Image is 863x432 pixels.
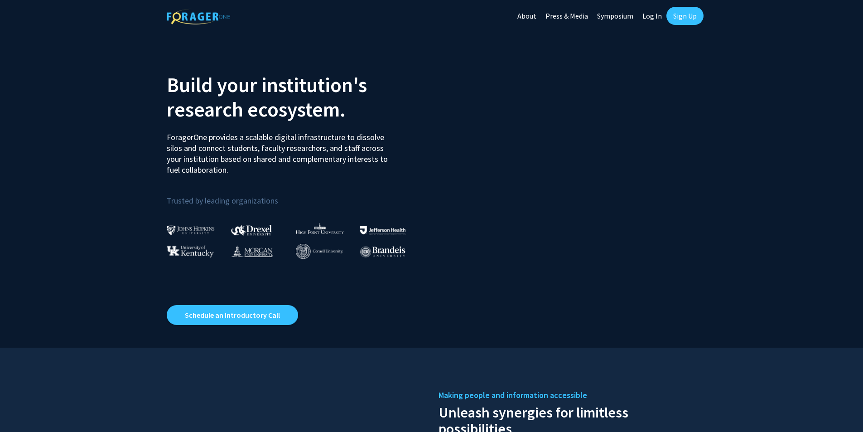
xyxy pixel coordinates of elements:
img: Brandeis University [360,246,405,257]
img: Cornell University [296,244,343,259]
a: Opens in a new tab [167,305,298,325]
h2: Build your institution's research ecosystem. [167,73,425,121]
img: Drexel University [231,225,272,235]
img: Morgan State University [231,245,273,257]
img: Thomas Jefferson University [360,226,405,235]
p: ForagerOne provides a scalable digital infrastructure to dissolve silos and connect students, fac... [167,125,394,175]
img: Johns Hopkins University [167,225,215,235]
p: Trusted by leading organizations [167,183,425,208]
img: University of Kentucky [167,245,214,257]
img: High Point University [296,223,344,234]
h5: Making people and information accessible [439,388,697,402]
img: ForagerOne Logo [167,9,230,24]
a: Sign Up [666,7,704,25]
